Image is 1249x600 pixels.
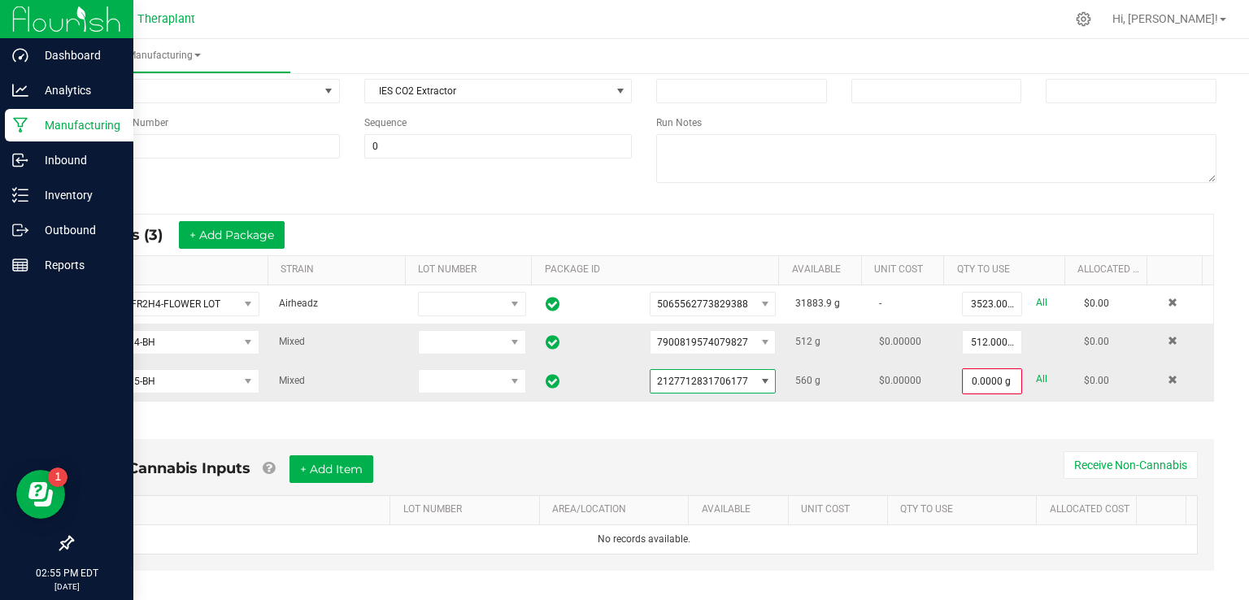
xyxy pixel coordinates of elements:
[795,375,812,386] span: 560
[900,503,1030,516] a: QTY TO USESortable
[1077,263,1141,276] a: Allocated CostSortable
[12,187,28,203] inline-svg: Inventory
[1084,298,1109,309] span: $0.00
[1073,11,1094,27] div: Manage settings
[279,336,305,347] span: Mixed
[28,255,126,275] p: Reports
[91,226,179,244] span: Inputs (3)
[1084,375,1109,386] span: $0.00
[364,117,407,128] span: Sequence
[879,375,921,386] span: $0.00000
[834,298,840,309] span: g
[16,470,65,519] iframe: Resource center
[403,503,533,516] a: LOT NUMBERSortable
[103,503,383,516] a: ITEMSortable
[552,503,682,516] a: AREA/LOCATIONSortable
[795,298,832,309] span: 31883.9
[7,566,126,580] p: 02:55 PM EDT
[815,336,820,347] span: g
[657,298,748,310] span: 5065562773829388
[792,263,855,276] a: AVAILABLESortable
[279,375,305,386] span: Mixed
[12,82,28,98] inline-svg: Analytics
[39,49,290,63] span: Manufacturing
[801,503,881,516] a: Unit CostSortable
[546,333,559,352] span: In Sync
[702,503,782,516] a: AVAILABLESortable
[546,372,559,391] span: In Sync
[48,467,67,487] iframe: Resource center unread badge
[1084,336,1109,347] span: $0.00
[545,263,773,276] a: PACKAGE IDSortable
[879,336,921,347] span: $0.00000
[137,12,195,26] span: Theraplant
[12,117,28,133] inline-svg: Manufacturing
[85,370,238,393] span: W25-195-BH
[12,222,28,238] inline-svg: Outbound
[418,263,525,276] a: LOT NUMBERSortable
[1036,368,1047,390] a: All
[281,263,398,276] a: STRAINSortable
[795,336,812,347] span: 512
[87,263,261,276] a: ITEMSortable
[365,80,611,102] span: IES CO2 Extractor
[874,263,938,276] a: Unit CostSortable
[91,525,1197,554] td: No records available.
[815,375,820,386] span: g
[546,294,559,314] span: In Sync
[28,220,126,240] p: Outbound
[85,293,238,315] span: AIR-25-FR2H4-FLOWER LOT
[279,298,318,309] span: Airheadz
[657,337,748,348] span: 7900819574079827
[1112,12,1218,25] span: Hi, [PERSON_NAME]!
[28,46,126,65] p: Dashboard
[650,369,776,393] span: NO DATA FOUND
[263,459,275,477] a: Add Non-Cannabis items that were also consumed in the run (e.g. gloves and packaging); Also add N...
[39,39,290,73] a: Manufacturing
[289,455,373,483] button: + Add Item
[28,185,126,205] p: Inventory
[85,292,259,316] span: NO DATA FOUND
[957,263,1059,276] a: QTY TO USESortable
[90,459,250,477] span: Non-Cannabis Inputs
[1036,292,1047,314] a: All
[7,580,126,593] p: [DATE]
[12,152,28,168] inline-svg: Inbound
[28,150,126,170] p: Inbound
[12,47,28,63] inline-svg: Dashboard
[1160,263,1196,276] a: Sortable
[879,298,881,309] span: -
[1050,503,1130,516] a: Allocated CostSortable
[28,115,126,135] p: Manufacturing
[28,80,126,100] p: Analytics
[1149,503,1180,516] a: Sortable
[179,221,285,249] button: + Add Package
[656,117,702,128] span: Run Notes
[12,257,28,273] inline-svg: Reports
[650,330,776,354] span: NO DATA FOUND
[72,80,319,102] span: None
[1064,451,1198,479] button: Receive Non-Cannabis
[657,376,748,387] span: 2127712831706177
[85,331,238,354] span: W25-194-BH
